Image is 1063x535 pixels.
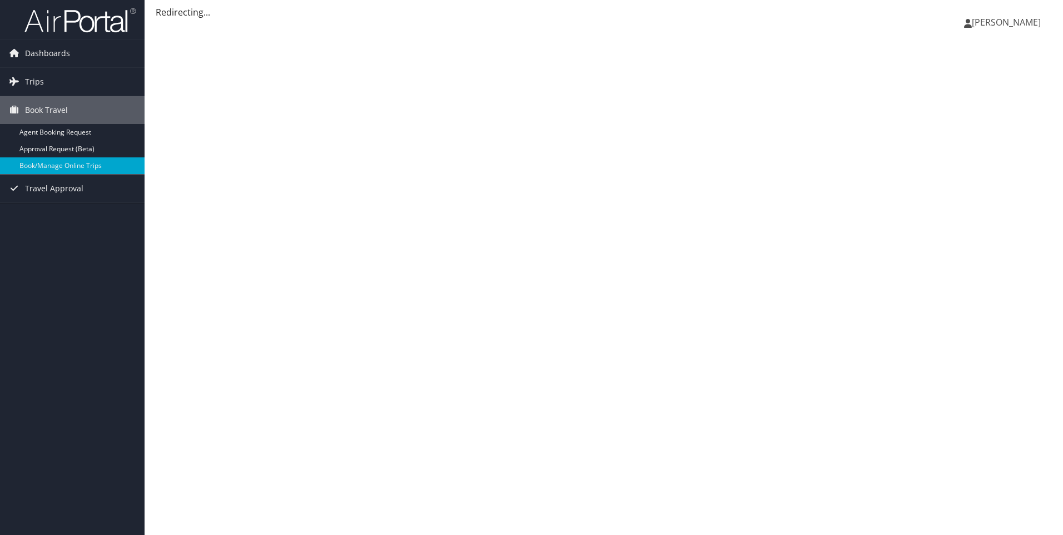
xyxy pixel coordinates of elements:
[25,96,68,124] span: Book Travel
[964,6,1052,39] a: [PERSON_NAME]
[25,68,44,96] span: Trips
[24,7,136,33] img: airportal-logo.png
[25,175,83,202] span: Travel Approval
[156,6,1052,19] div: Redirecting...
[25,39,70,67] span: Dashboards
[972,16,1041,28] span: [PERSON_NAME]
